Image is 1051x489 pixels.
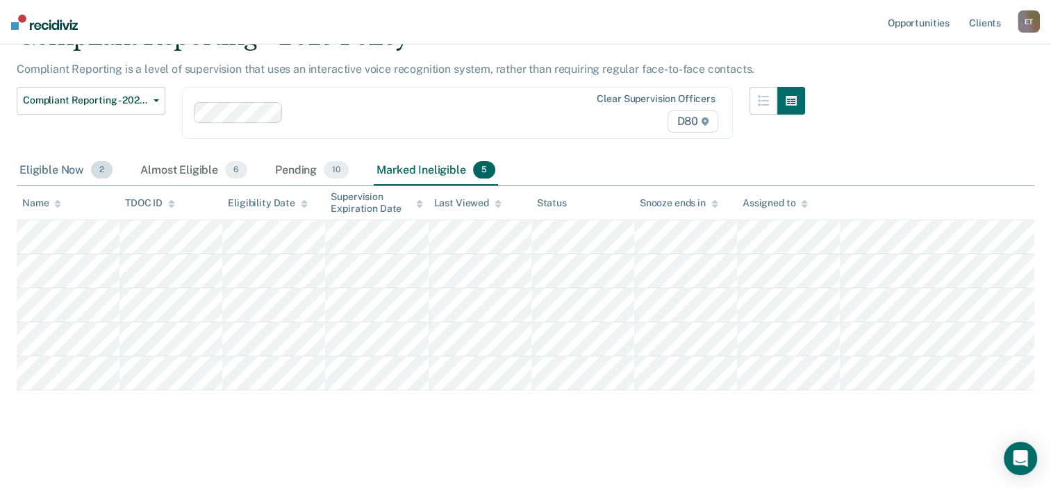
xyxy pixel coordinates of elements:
[743,197,808,209] div: Assigned to
[668,110,718,133] span: D80
[228,197,308,209] div: Eligibility Date
[125,197,175,209] div: TDOC ID
[23,94,148,106] span: Compliant Reporting - 2025 Policy
[324,161,349,179] span: 10
[272,156,351,186] div: Pending10
[17,156,115,186] div: Eligible Now2
[138,156,250,186] div: Almost Eligible6
[537,197,567,209] div: Status
[91,161,113,179] span: 2
[17,63,754,76] p: Compliant Reporting is a level of supervision that uses an interactive voice recognition system, ...
[434,197,502,209] div: Last Viewed
[331,191,422,215] div: Supervision Expiration Date
[225,161,247,179] span: 6
[1018,10,1040,33] button: ET
[1004,442,1037,475] div: Open Intercom Messenger
[17,87,165,115] button: Compliant Reporting - 2025 Policy
[374,156,498,186] div: Marked Ineligible5
[597,93,715,105] div: Clear supervision officers
[22,197,61,209] div: Name
[1018,10,1040,33] div: E T
[473,161,495,179] span: 5
[11,15,78,30] img: Recidiviz
[640,197,718,209] div: Snooze ends in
